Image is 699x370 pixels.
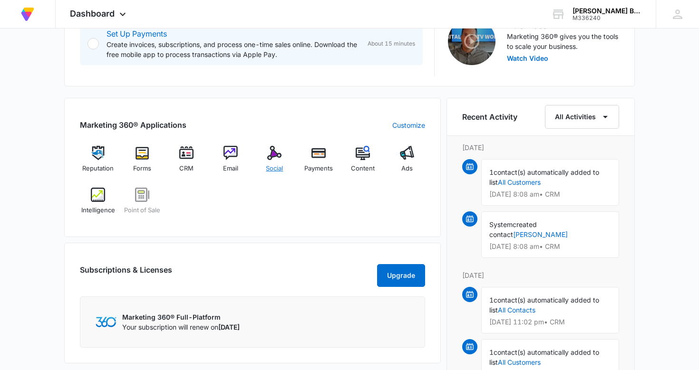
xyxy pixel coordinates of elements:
span: 1 [489,296,494,304]
button: Watch Video [507,55,548,62]
span: Forms [133,164,151,173]
p: Your subscription will renew on [122,322,240,332]
p: [DATE] 8:08 am • CRM [489,191,611,198]
img: Intro Video [448,18,495,65]
span: 1 [489,168,494,176]
a: Social [256,146,293,180]
a: Forms [124,146,161,180]
span: Content [351,164,375,173]
button: Upgrade [377,264,425,287]
a: Payments [301,146,337,180]
span: Point of Sale [124,206,160,215]
p: [DATE] 8:08 am • CRM [489,243,611,250]
span: created contact [489,220,537,238]
a: Reputation [80,146,116,180]
span: Ads [401,164,413,173]
span: contact(s) automatically added to list [489,168,599,186]
h6: Recent Activity [462,111,517,123]
span: Payments [304,164,333,173]
a: All Contacts [498,306,535,314]
img: Marketing 360 Logo [96,317,116,327]
span: Dashboard [70,9,115,19]
span: About 15 minutes [368,39,415,48]
span: Intelligence [81,206,115,215]
h2: Subscriptions & Licenses [80,264,172,283]
a: CRM [168,146,205,180]
p: [DATE] 11:02 pm • CRM [489,319,611,325]
span: contact(s) automatically added to list [489,348,599,366]
a: Intelligence [80,188,116,222]
a: All Customers [498,178,541,186]
span: CRM [179,164,194,173]
div: account name [573,7,642,15]
span: Social [266,164,283,173]
span: Email [223,164,238,173]
p: Marketing 360® gives you the tools to scale your business. [507,31,619,51]
a: Point of Sale [124,188,161,222]
a: Set Up Payments [107,29,167,38]
img: Volusion [19,6,36,23]
span: System [489,220,513,228]
span: contact(s) automatically added to list [489,296,599,314]
a: Ads [388,146,425,180]
p: Marketing 360® Full-Platform [122,312,240,322]
a: [PERSON_NAME] [513,230,568,238]
h2: Marketing 360® Applications [80,119,186,131]
a: All Customers [498,358,541,366]
span: [DATE] [218,323,240,331]
span: Reputation [82,164,114,173]
p: Create invoices, subscriptions, and process one-time sales online. Download the free mobile app t... [107,39,360,59]
button: All Activities [545,105,619,129]
a: Content [345,146,381,180]
span: 1 [489,348,494,356]
p: [DATE] [462,270,619,280]
a: Email [212,146,249,180]
p: [DATE] [462,142,619,152]
div: account id [573,15,642,21]
a: Customize [392,120,425,130]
